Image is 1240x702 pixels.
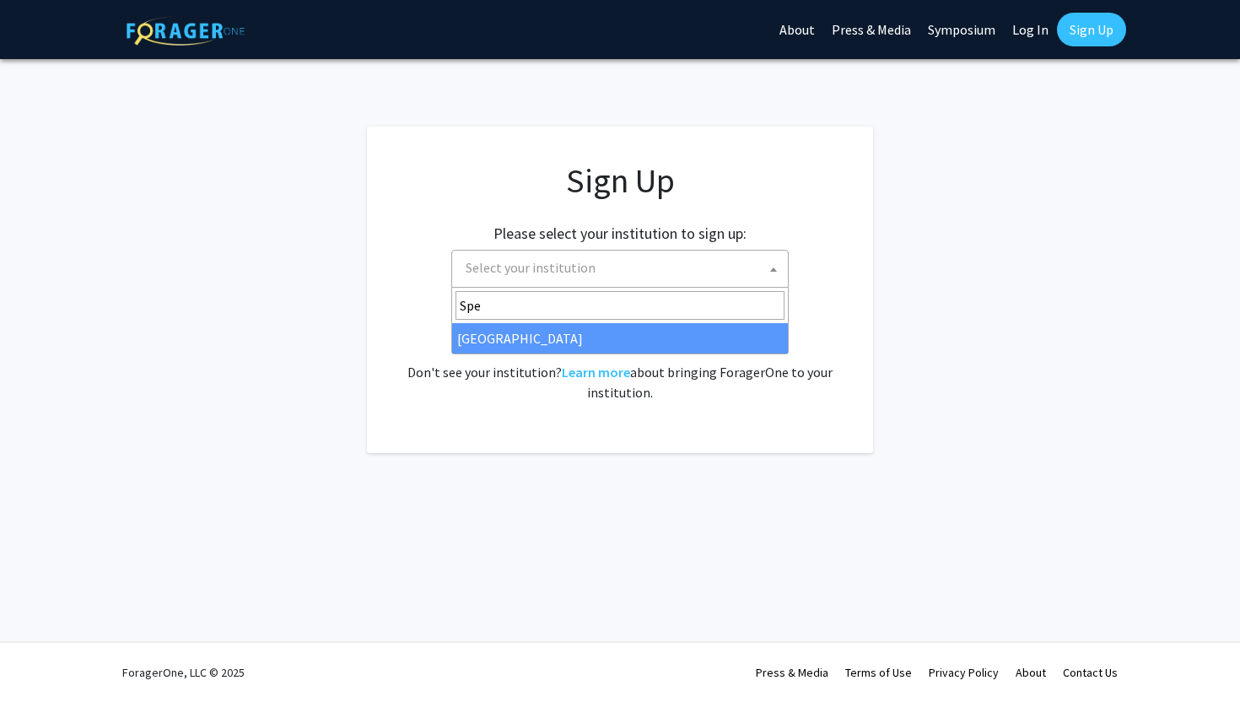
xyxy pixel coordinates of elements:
[845,665,912,680] a: Terms of Use
[493,224,747,243] h2: Please select your institution to sign up:
[466,259,596,276] span: Select your institution
[562,364,630,381] a: Learn more about bringing ForagerOne to your institution
[1063,665,1118,680] a: Contact Us
[452,323,788,354] li: [GEOGRAPHIC_DATA]
[456,291,784,320] input: Search
[459,251,788,285] span: Select your institution
[1057,13,1126,46] a: Sign Up
[127,16,245,46] img: ForagerOne Logo
[401,160,839,201] h1: Sign Up
[929,665,999,680] a: Privacy Policy
[451,250,789,288] span: Select your institution
[756,665,828,680] a: Press & Media
[13,626,72,689] iframe: Chat
[122,643,245,702] div: ForagerOne, LLC © 2025
[401,321,839,402] div: Already have an account? . Don't see your institution? about bringing ForagerOne to your institut...
[1016,665,1046,680] a: About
